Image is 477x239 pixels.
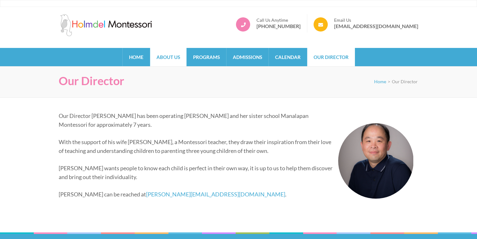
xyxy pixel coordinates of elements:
[334,17,418,23] span: Email Us
[150,48,186,66] a: About Us
[59,14,153,36] img: Holmdel Montessori School
[388,79,390,84] span: >
[307,48,355,66] a: Our Director
[59,137,414,155] p: With the support of his wife [PERSON_NAME], a Montessori teacher, they draw their inspiration fro...
[269,48,307,66] a: Calendar
[123,48,150,66] a: Home
[59,111,414,129] p: Our Director [PERSON_NAME] has been operating [PERSON_NAME] and her sister school Manalapan Monte...
[59,164,414,181] p: [PERSON_NAME] wants people to know each child is perfect in their own way, it is up to us to help...
[187,48,226,66] a: Programs
[256,17,301,23] span: Call Us Anytime
[227,48,268,66] a: Admissions
[146,191,285,198] a: [PERSON_NAME][EMAIL_ADDRESS][DOMAIN_NAME]
[59,190,414,199] p: [PERSON_NAME] can be reached at .
[334,23,418,29] a: [EMAIL_ADDRESS][DOMAIN_NAME]
[256,23,301,29] a: [PHONE_NUMBER]
[59,74,124,88] h1: Our Director
[374,79,386,84] a: Home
